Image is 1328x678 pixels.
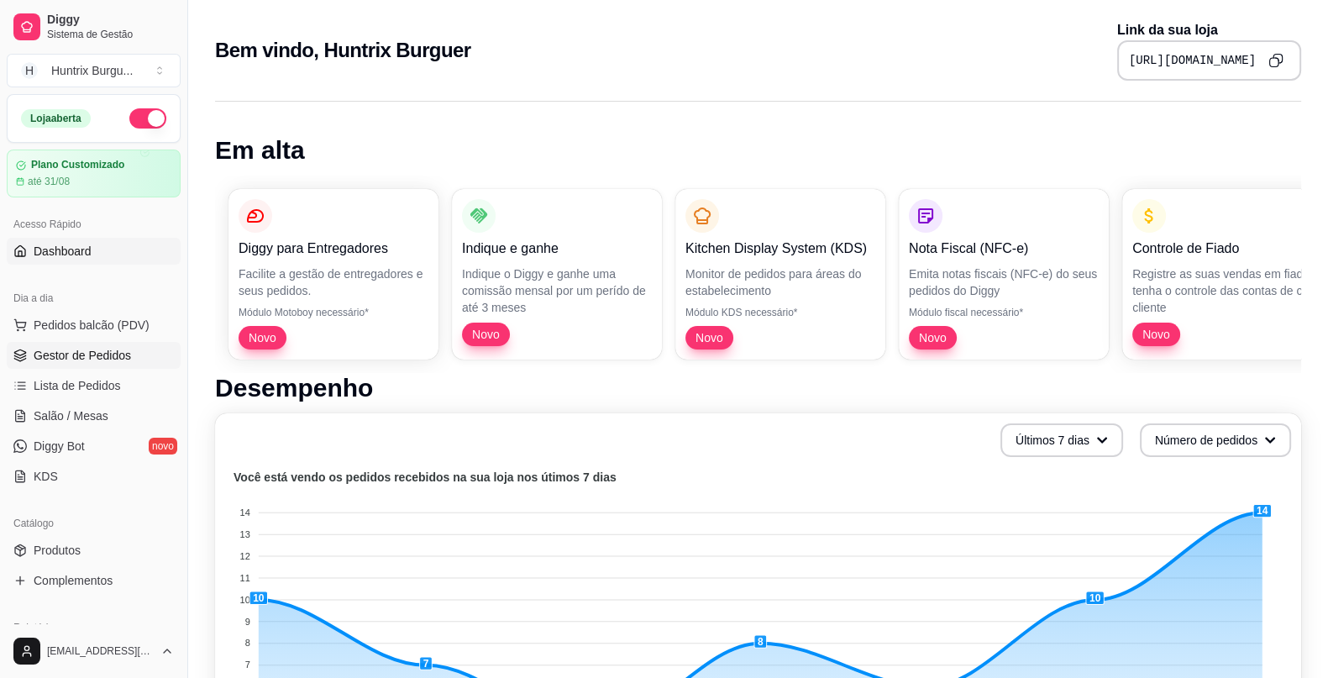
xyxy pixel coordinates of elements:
[28,175,70,188] article: até 31/08
[239,265,428,299] p: Facilite a gestão de entregadores e seus pedidos.
[242,329,283,346] span: Novo
[7,402,181,429] a: Salão / Mesas
[912,329,953,346] span: Novo
[34,438,85,455] span: Diggy Bot
[7,342,181,369] a: Gestor de Pedidos
[240,595,250,605] tspan: 10
[7,463,181,490] a: KDS
[31,159,124,171] article: Plano Customizado
[34,317,150,334] span: Pedidos balcão (PDV)
[228,189,438,360] button: Diggy para EntregadoresFacilite a gestão de entregadores e seus pedidos.Módulo Motoboy necessário...
[1132,239,1322,259] p: Controle de Fiado
[1132,265,1322,316] p: Registre as suas vendas em fiado e tenha o controle das contas de cada cliente
[465,326,507,343] span: Novo
[13,621,59,634] span: Relatórios
[239,239,428,259] p: Diggy para Entregadores
[240,551,250,561] tspan: 12
[7,54,181,87] button: Select a team
[7,150,181,197] a: Plano Customizadoaté 31/08
[34,243,92,260] span: Dashboard
[7,285,181,312] div: Dia a dia
[452,189,662,360] button: Indique e ganheIndique o Diggy e ganhe uma comissão mensal por um perído de até 3 mesesNovo
[21,62,38,79] span: H
[34,407,108,424] span: Salão / Mesas
[7,510,181,537] div: Catálogo
[7,433,181,460] a: Diggy Botnovo
[462,239,652,259] p: Indique e ganhe
[34,347,131,364] span: Gestor de Pedidos
[34,468,58,485] span: KDS
[899,189,1109,360] button: Nota Fiscal (NFC-e)Emita notas fiscais (NFC-e) do seus pedidos do DiggyMódulo fiscal necessário*Novo
[245,616,250,626] tspan: 9
[1117,20,1301,40] p: Link da sua loja
[7,372,181,399] a: Lista de Pedidos
[7,537,181,564] a: Produtos
[47,644,154,658] span: [EMAIL_ADDRESS][DOMAIN_NAME]
[675,189,885,360] button: Kitchen Display System (KDS)Monitor de pedidos para áreas do estabelecimentoMódulo KDS necessário...
[685,239,875,259] p: Kitchen Display System (KDS)
[240,507,250,518] tspan: 14
[47,28,174,41] span: Sistema de Gestão
[245,660,250,670] tspan: 7
[909,239,1099,259] p: Nota Fiscal (NFC-e)
[685,306,875,319] p: Módulo KDS necessário*
[7,7,181,47] a: DiggySistema de Gestão
[245,638,250,648] tspan: 8
[129,108,166,129] button: Alterar Status
[689,329,730,346] span: Novo
[1140,423,1291,457] button: Número de pedidos
[234,470,617,484] text: Você está vendo os pedidos recebidos na sua loja nos útimos 7 dias
[7,238,181,265] a: Dashboard
[240,573,250,583] tspan: 11
[7,211,181,238] div: Acesso Rápido
[215,373,1301,403] h1: Desempenho
[909,306,1099,319] p: Módulo fiscal necessário*
[1000,423,1123,457] button: Últimos 7 dias
[215,37,470,64] h2: Bem vindo, Huntrix Burguer
[7,312,181,339] button: Pedidos balcão (PDV)
[239,306,428,319] p: Módulo Motoboy necessário*
[909,265,1099,299] p: Emita notas fiscais (NFC-e) do seus pedidos do Diggy
[21,109,91,128] div: Loja aberta
[1129,52,1256,69] pre: [URL][DOMAIN_NAME]
[7,567,181,594] a: Complementos
[34,572,113,589] span: Complementos
[1136,326,1177,343] span: Novo
[462,265,652,316] p: Indique o Diggy e ganhe uma comissão mensal por um perído de até 3 meses
[7,631,181,671] button: [EMAIL_ADDRESS][DOMAIN_NAME]
[685,265,875,299] p: Monitor de pedidos para áreas do estabelecimento
[47,13,174,28] span: Diggy
[215,135,1301,166] h1: Em alta
[240,529,250,539] tspan: 13
[1262,47,1289,74] button: Copy to clipboard
[34,377,121,394] span: Lista de Pedidos
[51,62,133,79] div: Huntrix Burgu ...
[34,542,81,559] span: Produtos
